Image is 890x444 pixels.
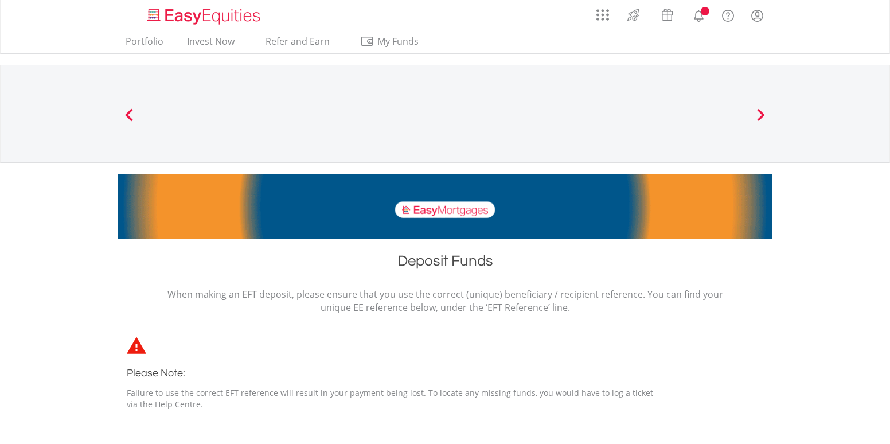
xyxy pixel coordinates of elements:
[121,36,168,53] a: Portfolio
[118,174,772,239] img: EasyMortage Promotion Banner
[127,337,146,354] img: statements-icon-error-satrix.svg
[684,3,713,26] a: Notifications
[118,251,772,276] h1: Deposit Funds
[145,7,265,26] img: EasyEquities_Logo.png
[596,9,609,21] img: grid-menu-icon.svg
[143,3,265,26] a: Home page
[182,36,239,53] a: Invest Now
[266,35,330,48] span: Refer and Earn
[658,6,677,24] img: vouchers-v2.svg
[650,3,684,24] a: Vouchers
[713,3,743,26] a: FAQ's and Support
[253,36,341,53] a: Refer and Earn
[589,3,616,21] a: AppsGrid
[127,365,666,381] h3: Please Note:
[360,34,435,49] span: My Funds
[624,6,643,24] img: thrive-v2.svg
[743,3,772,28] a: My Profile
[127,387,666,410] p: Failure to use the correct EFT reference will result in your payment being lost. To locate any mi...
[167,288,723,314] p: When making an EFT deposit, please ensure that you use the correct (unique) beneficiary / recipie...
